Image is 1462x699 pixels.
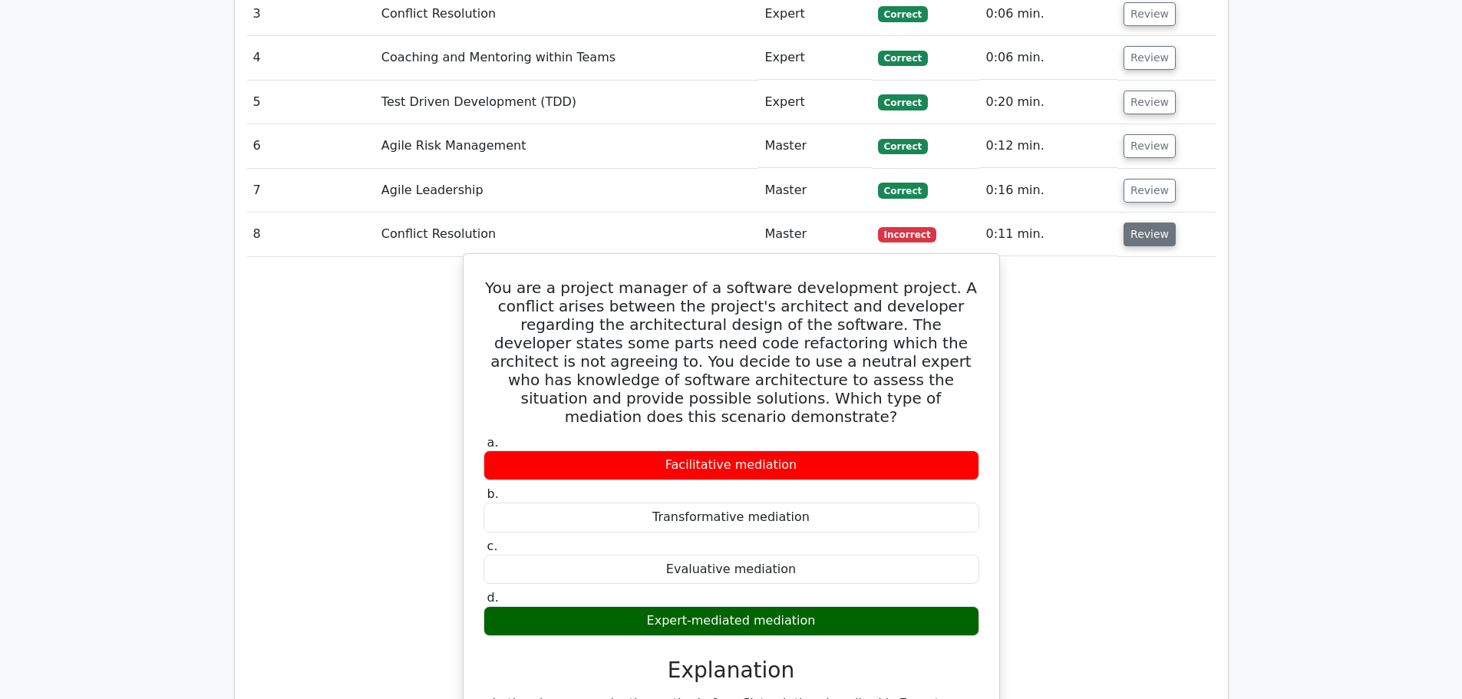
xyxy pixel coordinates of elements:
[483,555,979,585] div: Evaluative mediation
[878,51,928,66] span: Correct
[878,6,928,21] span: Correct
[487,486,499,501] span: b.
[878,227,937,242] span: Incorrect
[758,36,871,80] td: Expert
[483,503,979,532] div: Transformative mediation
[758,213,871,256] td: Master
[247,124,375,168] td: 6
[375,169,759,213] td: Agile Leadership
[979,124,1117,168] td: 0:12 min.
[1124,91,1176,114] button: Review
[1124,223,1176,246] button: Review
[979,36,1117,80] td: 0:06 min.
[247,169,375,213] td: 7
[375,213,759,256] td: Conflict Resolution
[979,213,1117,256] td: 0:11 min.
[493,658,970,684] h3: Explanation
[979,81,1117,124] td: 0:20 min.
[247,81,375,124] td: 5
[375,36,759,80] td: Coaching and Mentoring within Teams
[758,81,871,124] td: Expert
[482,279,981,426] h5: You are a project manager of a software development project. A conflict arises between the projec...
[758,169,871,213] td: Master
[483,450,979,480] div: Facilitative mediation
[1124,179,1176,203] button: Review
[979,169,1117,213] td: 0:16 min.
[878,94,928,110] span: Correct
[375,124,759,168] td: Agile Risk Management
[483,606,979,636] div: Expert-mediated mediation
[878,183,928,198] span: Correct
[375,81,759,124] td: Test Driven Development (TDD)
[247,36,375,80] td: 4
[1124,134,1176,158] button: Review
[487,590,499,605] span: d.
[758,124,871,168] td: Master
[1124,46,1176,70] button: Review
[878,139,928,154] span: Correct
[487,435,499,450] span: a.
[487,539,498,553] span: c.
[247,213,375,256] td: 8
[1124,2,1176,26] button: Review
